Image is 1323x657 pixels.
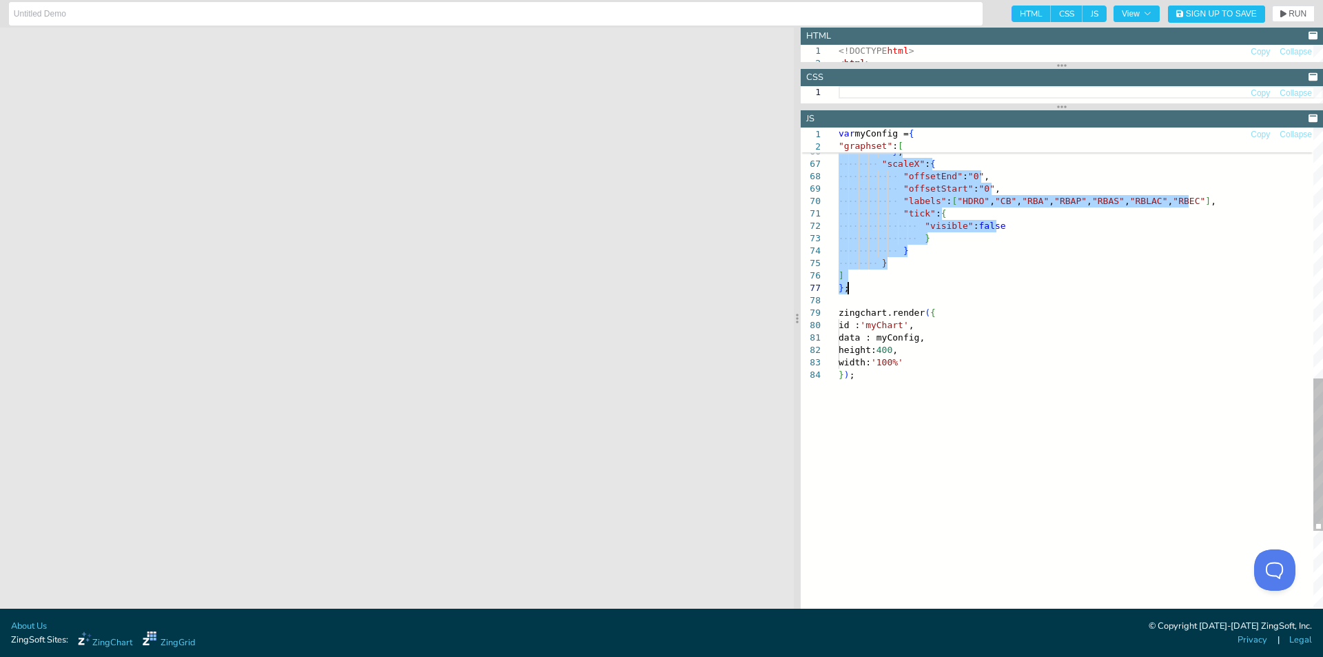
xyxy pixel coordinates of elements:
[979,183,995,194] span: "0"
[143,631,195,649] a: ZingGrid
[801,245,821,257] div: 74
[801,332,821,344] div: 81
[1054,196,1087,206] span: "RBAP"
[979,221,1006,231] span: false
[1168,6,1265,23] button: Sign Up to Save
[925,307,930,318] span: (
[1087,196,1092,206] span: ,
[968,171,984,181] span: "0"
[801,282,821,294] div: 77
[1254,549,1295,591] iframe: Toggle Customer Support
[1251,89,1270,97] span: Copy
[1280,48,1312,56] span: Collapse
[839,58,844,68] span: <
[839,141,892,151] span: "graphset"
[801,208,821,220] div: 71
[801,307,821,319] div: 79
[839,320,860,330] span: id :
[947,196,952,206] span: :
[1130,196,1168,206] span: "RBLAC"
[1022,196,1049,206] span: "RBA"
[1289,10,1306,18] span: RUN
[930,307,936,318] span: {
[801,86,821,99] div: 1
[801,170,821,183] div: 68
[839,357,871,367] span: width:
[936,208,941,219] span: :
[963,171,968,181] span: :
[801,45,821,57] div: 1
[1211,196,1216,206] span: ,
[844,58,865,68] span: html
[1049,196,1054,206] span: ,
[839,370,844,380] span: }
[1083,6,1107,22] span: JS
[1012,6,1051,22] span: HTML
[925,159,930,169] span: :
[14,3,978,25] input: Untitled Demo
[801,356,821,369] div: 83
[1173,196,1205,206] span: "RBEC"
[801,195,821,208] div: 70
[882,258,888,268] span: }
[909,46,914,56] span: >
[903,183,974,194] span: "offsetStart"
[1114,6,1160,22] button: View
[1289,634,1312,647] a: Legal
[903,208,936,219] span: "tick"
[925,221,973,231] span: "visible"
[78,631,132,649] a: ZingChart
[1280,130,1312,139] span: Collapse
[1279,46,1313,59] button: Collapse
[1250,128,1271,141] button: Copy
[839,332,925,343] span: data : myConfig,
[801,294,821,307] div: 78
[11,620,47,633] a: About Us
[839,128,854,139] span: var
[887,46,908,56] span: html
[974,183,979,194] span: :
[1251,48,1270,56] span: Copy
[801,128,821,141] span: 1
[903,245,909,256] span: }
[839,270,844,281] span: ]
[1250,87,1271,100] button: Copy
[871,357,903,367] span: '100%'
[1238,634,1267,647] a: Privacy
[844,283,850,293] span: ;
[898,141,903,151] span: [
[984,171,989,181] span: ,
[1279,128,1313,141] button: Collapse
[1280,89,1312,97] span: Collapse
[1272,6,1315,22] button: RUN
[850,370,855,380] span: ;
[801,57,821,70] div: 2
[989,196,995,206] span: ,
[1278,634,1280,647] span: |
[801,158,821,170] div: 67
[1016,196,1022,206] span: ,
[974,221,979,231] span: :
[1205,196,1211,206] span: ]
[1251,130,1270,139] span: Copy
[801,183,821,195] div: 69
[995,183,1001,194] span: ,
[1186,10,1257,18] span: Sign Up to Save
[1125,196,1130,206] span: ,
[903,196,947,206] span: "labels"
[801,257,821,270] div: 75
[854,128,908,139] span: myConfig =
[909,128,914,139] span: {
[876,345,892,355] span: 400
[892,345,898,355] span: ,
[801,369,821,381] div: 84
[844,370,850,380] span: )
[941,208,947,219] span: {
[957,196,989,206] span: "HDRO"
[839,307,925,318] span: zingchart.render
[839,345,876,355] span: height:
[1149,620,1312,634] div: © Copyright [DATE]-[DATE] ZingSoft, Inc.
[1168,196,1173,206] span: ,
[925,233,930,243] span: }
[1051,6,1083,22] span: CSS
